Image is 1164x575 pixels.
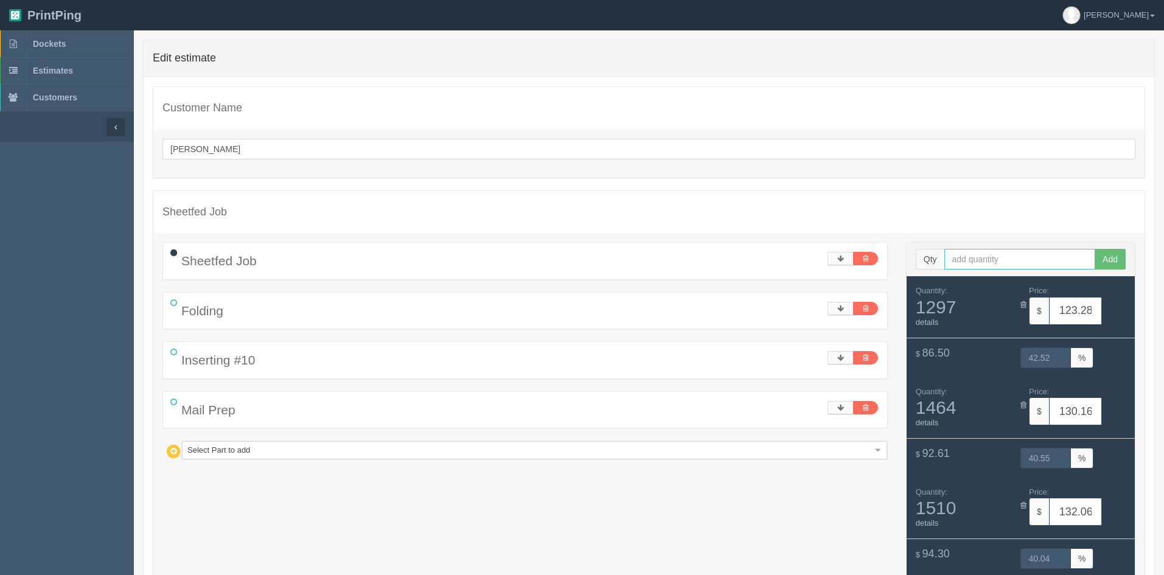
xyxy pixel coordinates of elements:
[33,66,73,75] span: Estimates
[1029,487,1049,497] span: Price:
[181,403,235,417] span: Mail Prep
[922,347,950,359] span: 86.50
[916,550,920,559] span: $
[9,9,21,21] img: logo-3e63b451c926e2ac314895c53de4908e5d424f24456219fb08d385ab2e579770.png
[181,254,257,268] span: Sheetfed Job
[916,518,939,528] a: details
[1029,286,1049,295] span: Price:
[944,249,1096,270] input: add quantity
[916,297,1012,317] span: 1297
[1095,249,1126,270] button: Add
[1029,498,1049,526] span: $
[1029,297,1049,325] span: $
[916,487,947,497] span: Quantity:
[33,92,77,102] span: Customers
[182,441,887,459] a: Select Part to add
[916,387,947,396] span: Quantity:
[33,39,66,49] span: Dockets
[162,102,1135,114] h4: Customer Name
[1071,347,1093,368] span: %
[1063,7,1080,24] img: avatar_default-7531ab5dedf162e01f1e0bb0964e6a185e93c5c22dfe317fb01d7f8cd2b1632c.jpg
[1029,397,1049,425] span: $
[916,318,939,327] a: details
[916,349,920,358] span: $
[922,447,950,459] span: 92.61
[916,418,939,427] a: details
[916,249,944,270] span: Qty
[1029,387,1049,396] span: Price:
[916,286,947,295] span: Quantity:
[187,442,871,459] span: Select Part to add
[916,450,920,459] span: $
[916,397,1012,417] span: 1464
[1071,548,1093,569] span: %
[162,206,1135,218] h4: Sheetfed Job
[1071,448,1093,469] span: %
[181,304,223,318] span: Folding
[922,548,950,560] span: 94.30
[916,498,1012,518] span: 1510
[181,353,255,367] span: Inserting #10
[153,52,1145,64] h4: Edit estimate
